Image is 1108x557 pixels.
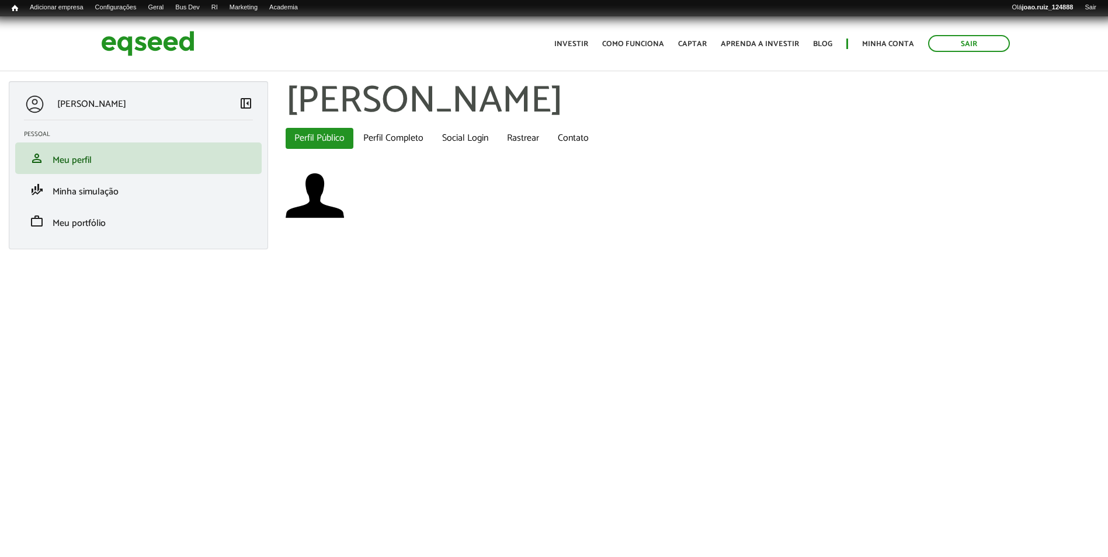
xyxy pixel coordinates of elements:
[239,96,253,113] a: Colapsar menu
[15,142,262,174] li: Meu perfil
[30,183,44,197] span: finance_mode
[53,215,106,231] span: Meu portfólio
[24,3,89,12] a: Adicionar empresa
[928,35,1010,52] a: Sair
[355,128,432,149] a: Perfil Completo
[498,128,548,149] a: Rastrear
[53,184,119,200] span: Minha simulação
[549,128,598,149] a: Contato
[224,3,263,12] a: Marketing
[286,166,344,225] a: Ver perfil do usuário.
[6,3,24,14] a: Início
[1022,4,1074,11] strong: joao.ruiz_124888
[602,40,664,48] a: Como funciona
[24,131,262,138] h2: Pessoal
[286,166,344,225] img: Foto de João Pedro Ruiz de Oliveira da Silva
[142,3,169,12] a: Geral
[89,3,143,12] a: Configurações
[24,214,253,228] a: workMeu portfólio
[101,28,194,59] img: EqSeed
[239,96,253,110] span: left_panel_close
[30,151,44,165] span: person
[15,206,262,237] li: Meu portfólio
[554,40,588,48] a: Investir
[30,214,44,228] span: work
[862,40,914,48] a: Minha conta
[263,3,304,12] a: Academia
[813,40,832,48] a: Blog
[12,4,18,12] span: Início
[53,152,92,168] span: Meu perfil
[721,40,799,48] a: Aprenda a investir
[678,40,707,48] a: Captar
[1006,3,1079,12] a: Olájoao.ruiz_124888
[286,128,353,149] a: Perfil Público
[169,3,206,12] a: Bus Dev
[24,183,253,197] a: finance_modeMinha simulação
[24,151,253,165] a: personMeu perfil
[206,3,224,12] a: RI
[57,99,126,110] p: [PERSON_NAME]
[1079,3,1102,12] a: Sair
[15,174,262,206] li: Minha simulação
[433,128,497,149] a: Social Login
[286,81,1099,122] h1: [PERSON_NAME]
